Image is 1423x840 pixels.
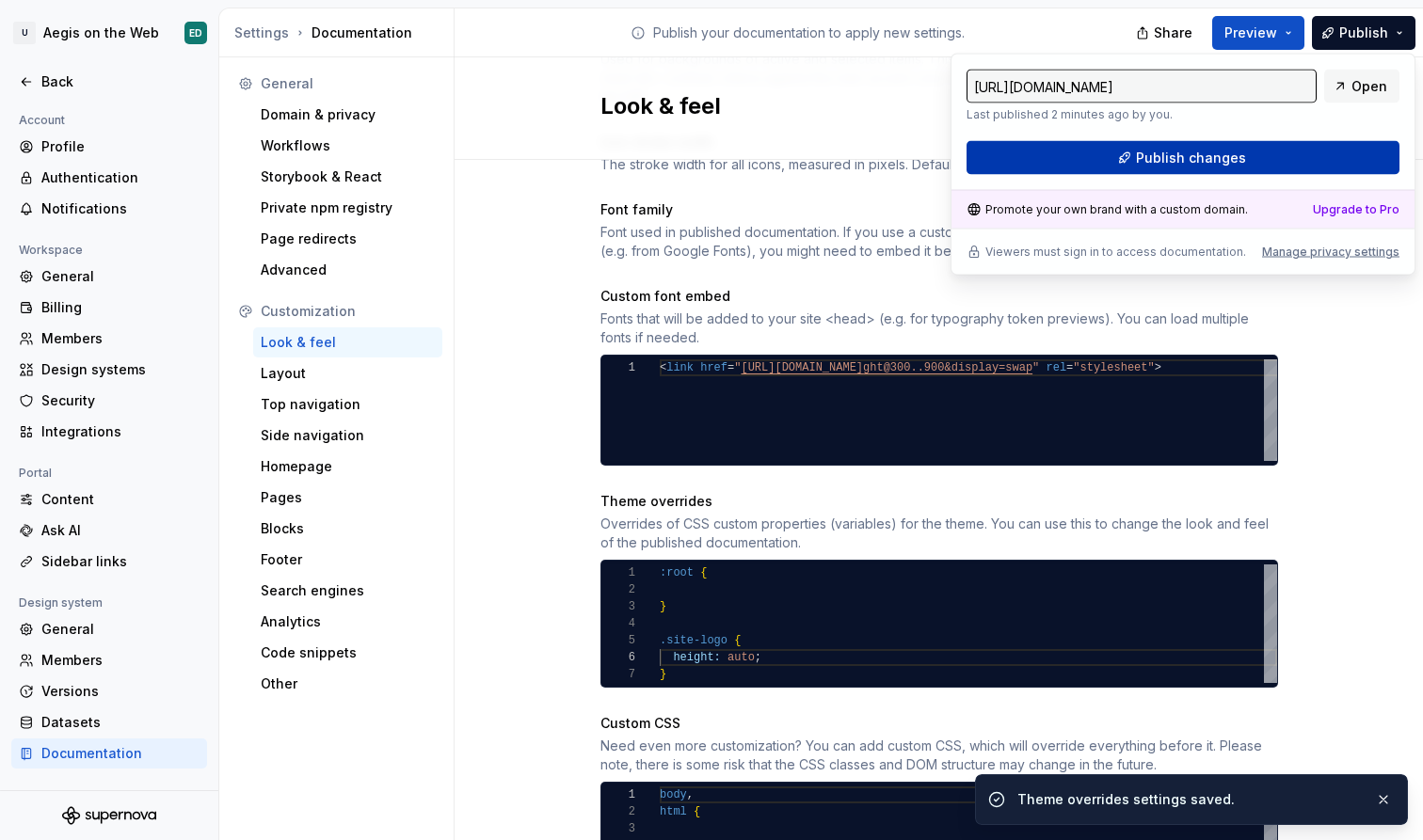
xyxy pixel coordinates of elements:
[600,287,730,306] div: Custom font embed
[253,100,442,130] a: Domain & privacy
[11,109,72,132] div: Account
[601,666,635,683] div: 7
[601,359,635,376] div: 1
[700,566,707,579] span: {
[261,457,435,476] div: Homepage
[41,651,200,670] div: Members
[253,327,442,357] a: Look & feel
[41,72,200,91] div: Back
[261,395,435,414] div: Top navigation
[253,389,442,420] a: Top navigation
[600,309,1278,347] div: Fonts that will be added to your site <head> (e.g. for typography token previews). You can load m...
[660,805,687,818] span: html
[234,24,289,42] button: Settings
[11,462,59,484] div: Portal
[1136,149,1246,167] span: Publish changes
[13,22,36,44] div: U
[1324,70,1399,103] a: Open
[1212,16,1304,50] button: Preview
[601,632,635,649] div: 5
[253,255,442,285] a: Advanced
[967,107,1317,122] p: Last published 2 minutes ago by you.
[600,714,680,733] div: Custom CSS
[660,788,687,801] span: body
[11,614,207,644] a: General
[253,576,442,606] a: Search engines
[11,239,90,262] div: Workspace
[11,293,207,323] a: Billing
[253,452,442,482] a: Homepage
[694,805,700,818] span: {
[727,651,755,664] span: auto
[41,267,200,286] div: General
[1154,24,1192,42] span: Share
[1313,202,1399,217] button: Upgrade to Pro
[1073,361,1154,374] span: "stylesheet"
[41,490,200,509] div: Content
[11,738,207,769] a: Documentation
[601,581,635,598] div: 2
[600,91,1255,121] h2: Look & feel
[43,24,159,42] div: Aegis on the Web
[660,668,666,681] span: }
[253,162,442,192] a: Storybook & React
[600,492,712,511] div: Theme overrides
[11,707,207,737] a: Datasets
[601,615,635,632] div: 4
[1262,245,1399,260] button: Manage privacy settings
[967,202,1248,217] div: Promote your own brand with a custom domain.
[666,361,694,374] span: link
[4,12,215,54] button: UAegis on the WebED
[11,324,207,354] a: Members
[11,645,207,675] a: Members
[600,223,1056,261] div: Font used in published documentation. If you use a custom font family (e.g. from Google Fonts), y...
[261,488,435,507] div: Pages
[1046,361,1066,374] span: rel
[253,224,442,254] a: Page redirects
[261,550,435,569] div: Footer
[261,674,435,693] div: Other
[600,515,1278,552] div: Overrides of CSS custom properties (variables) for the theme. You can use this to change the look...
[41,199,200,218] div: Notifications
[601,598,635,615] div: 3
[700,361,727,374] span: href
[253,545,442,575] a: Footer
[1032,361,1039,374] span: "
[601,564,635,581] div: 1
[261,302,435,321] div: Customization
[253,193,442,223] a: Private npm registry
[62,806,156,825] svg: Supernova Logo
[261,581,435,600] div: Search engines
[11,676,207,706] a: Versions
[41,137,200,156] div: Profile
[1351,77,1387,96] span: Open
[41,620,200,639] div: General
[234,24,446,42] div: Documentation
[686,788,693,801] span: ,
[41,682,200,701] div: Versions
[253,638,442,668] a: Code snippets
[41,329,200,348] div: Members
[600,737,1278,774] div: Need even more customization? You can add custom CSS, which will override everything before it. P...
[41,744,200,763] div: Documentation
[261,519,435,538] div: Blocks
[1127,16,1205,50] button: Share
[253,607,442,637] a: Analytics
[601,803,635,820] div: 2
[11,355,207,385] a: Design systems
[261,426,435,445] div: Side navigation
[41,713,200,732] div: Datasets
[253,514,442,544] a: Blocks
[754,651,760,664] span: ;
[660,634,727,647] span: .site-logo
[41,168,200,187] div: Authentication
[601,786,635,803] div: 1
[253,483,442,513] a: Pages
[1312,16,1415,50] button: Publish
[1154,361,1160,374] span: >
[660,600,666,613] span: }
[734,361,741,374] span: "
